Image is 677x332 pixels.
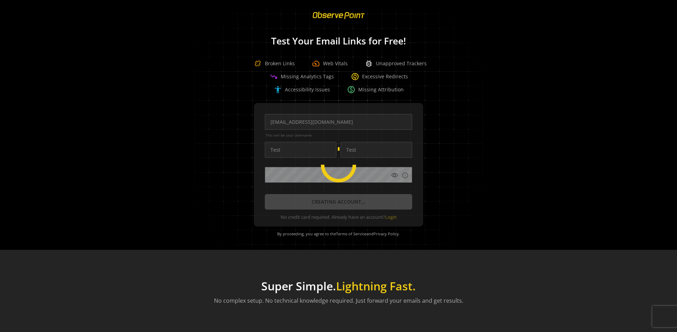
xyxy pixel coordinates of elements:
[274,85,282,94] span: accessibility
[308,16,369,23] a: ObservePoint Homepage
[373,231,399,236] a: Privacy Policy
[214,279,463,293] h1: Super Simple.
[274,85,330,94] div: Accessibility Issues
[214,296,463,305] p: No complex setup. No technical knowledge required. Just forward your emails and get results.
[269,72,278,81] span: trending_down
[183,36,494,46] h1: Test Your Email Links for Free!
[312,59,320,68] span: speed
[312,59,348,68] div: Web Vitals
[365,59,373,68] span: bug_report
[347,85,404,94] div: Missing Attribution
[351,72,359,81] span: change_circle
[347,85,355,94] span: paid
[365,59,427,68] div: Unapproved Trackers
[351,72,408,81] div: Excessive Redirects
[336,231,366,236] a: Terms of Service
[336,278,416,294] span: Lightning Fast.
[269,72,334,81] div: Missing Analytics Tags
[263,227,414,241] div: By proceeding, you agree to the and .
[251,56,265,71] img: Broken Link
[251,56,295,71] div: Broken Links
